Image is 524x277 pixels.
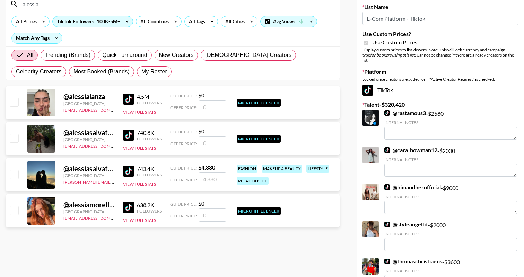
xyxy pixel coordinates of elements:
[123,146,156,151] button: View Full Stats
[63,173,115,178] div: [GEOGRAPHIC_DATA]
[63,200,115,209] div: @ alessiamorellii1
[137,93,162,100] div: 4.5M
[199,100,226,113] input: 0
[123,202,134,213] img: TikTok
[123,110,156,115] button: View Full Stats
[137,129,162,136] div: 740.8K
[384,184,441,191] a: @himandherofficial
[384,157,517,162] div: Internal Notes:
[123,94,134,105] img: TikTok
[362,77,518,82] div: Locked once creators are added, or if "Active Creator Request" is checked.
[384,221,517,251] div: - $ 2000
[205,51,291,59] span: [DEMOGRAPHIC_DATA] Creators
[63,106,133,113] a: [EMAIL_ADDRESS][DOMAIN_NAME]
[370,52,415,58] em: for bookers using this list
[170,213,197,218] span: Offer Price:
[159,51,194,59] span: New Creators
[362,31,518,37] label: Use Custom Prices?
[199,136,226,149] input: 0
[170,177,197,182] span: Offer Price:
[136,16,170,27] div: All Countries
[12,16,38,27] div: All Prices
[137,165,162,172] div: 743.4K
[137,208,162,214] div: Followers
[63,178,166,185] a: [PERSON_NAME][EMAIL_ADDRESS][DOMAIN_NAME]
[137,201,162,208] div: 638.2K
[63,142,133,149] a: [EMAIL_ADDRESS][DOMAIN_NAME]
[362,68,518,75] label: Platform
[170,93,197,98] span: Guide Price:
[384,258,442,265] a: @thomaschristiaens
[237,207,281,215] div: Micro-Influencer
[137,172,162,178] div: Followers
[384,222,390,227] img: TikTok
[137,100,162,105] div: Followers
[141,68,167,76] span: My Roster
[123,182,156,187] button: View Full Stats
[185,16,207,27] div: All Tags
[384,110,390,116] img: TikTok
[63,209,115,214] div: [GEOGRAPHIC_DATA]
[170,201,197,207] span: Guide Price:
[63,137,115,142] div: [GEOGRAPHIC_DATA]
[170,165,197,171] span: Guide Price:
[384,184,390,190] img: TikTok
[63,164,115,173] div: @ alessiasalvatore9
[63,128,115,137] div: @ alessiasalvatore9
[362,101,518,108] label: Talent - $ 320,420
[102,51,147,59] span: Quick Turnaround
[261,16,317,27] div: Avg Views
[198,164,215,171] strong: $ 4,880
[362,85,373,96] img: TikTok
[170,141,197,146] span: Offer Price:
[384,110,426,116] a: @rastamous3
[27,51,33,59] span: All
[362,85,518,96] div: TikTok
[12,33,62,43] div: Match Any Tags
[262,165,302,173] div: makeup & beauty
[237,177,269,185] div: relationship
[198,128,204,135] strong: $ 0
[384,194,517,199] div: Internal Notes:
[53,16,133,27] div: TikTok Followers: 100K-5M+
[170,129,197,135] span: Guide Price:
[384,120,517,125] div: Internal Notes:
[306,165,329,173] div: lifestyle
[384,259,390,264] img: TikTok
[237,99,281,107] div: Micro-Influencer
[384,221,428,228] a: @styleangelfit
[63,101,115,106] div: [GEOGRAPHIC_DATA]
[199,172,226,185] input: 4,880
[63,92,115,101] div: @ alessialanza
[237,135,281,143] div: Micro-Influencer
[384,268,517,274] div: Internal Notes:
[384,231,517,236] div: Internal Notes:
[384,147,437,154] a: @cara_bowman12
[123,130,134,141] img: TikTok
[384,110,517,140] div: - $ 2580
[63,214,133,221] a: [EMAIL_ADDRESS][DOMAIN_NAME]
[73,68,130,76] span: Most Booked (Brands)
[170,105,197,110] span: Offer Price:
[45,51,90,59] span: Trending (Brands)
[123,218,156,223] button: View Full Stats
[384,147,390,153] img: TikTok
[237,165,257,173] div: fashion
[362,47,518,63] div: Display custom prices to list viewers. Note: This will lock currency and campaign type . Cannot b...
[221,16,246,27] div: All Cities
[198,92,204,98] strong: $ 0
[384,147,517,177] div: - $ 2000
[199,208,226,222] input: 0
[137,136,162,141] div: Followers
[16,68,62,76] span: Celebrity Creators
[384,184,517,214] div: - $ 9000
[372,39,417,46] span: Use Custom Prices
[198,200,204,207] strong: $ 0
[123,166,134,177] img: TikTok
[362,3,518,10] label: List Name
